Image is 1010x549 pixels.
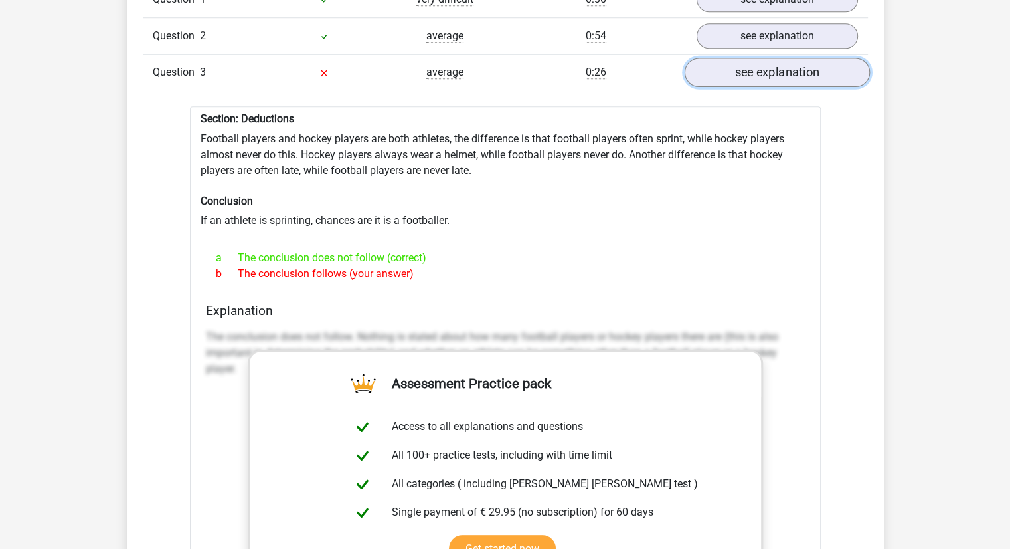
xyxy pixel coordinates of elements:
span: 0:54 [586,29,606,43]
h4: Explanation [206,303,805,318]
span: average [426,66,463,79]
p: The conclusion does not follow. Nothing is stated about how many football players or hockey playe... [206,329,805,377]
span: a [216,250,238,266]
span: 3 [200,66,206,78]
h6: Section: Deductions [201,112,810,125]
span: 2 [200,29,206,42]
a: see explanation [684,58,869,87]
div: The conclusion does not follow (correct) [206,250,805,266]
span: average [426,29,463,43]
span: 0:26 [586,66,606,79]
a: see explanation [697,23,858,49]
span: b [216,266,238,282]
h6: Conclusion [201,195,810,207]
span: Question [153,28,200,44]
div: The conclusion follows (your answer) [206,266,805,282]
span: Question [153,64,200,80]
